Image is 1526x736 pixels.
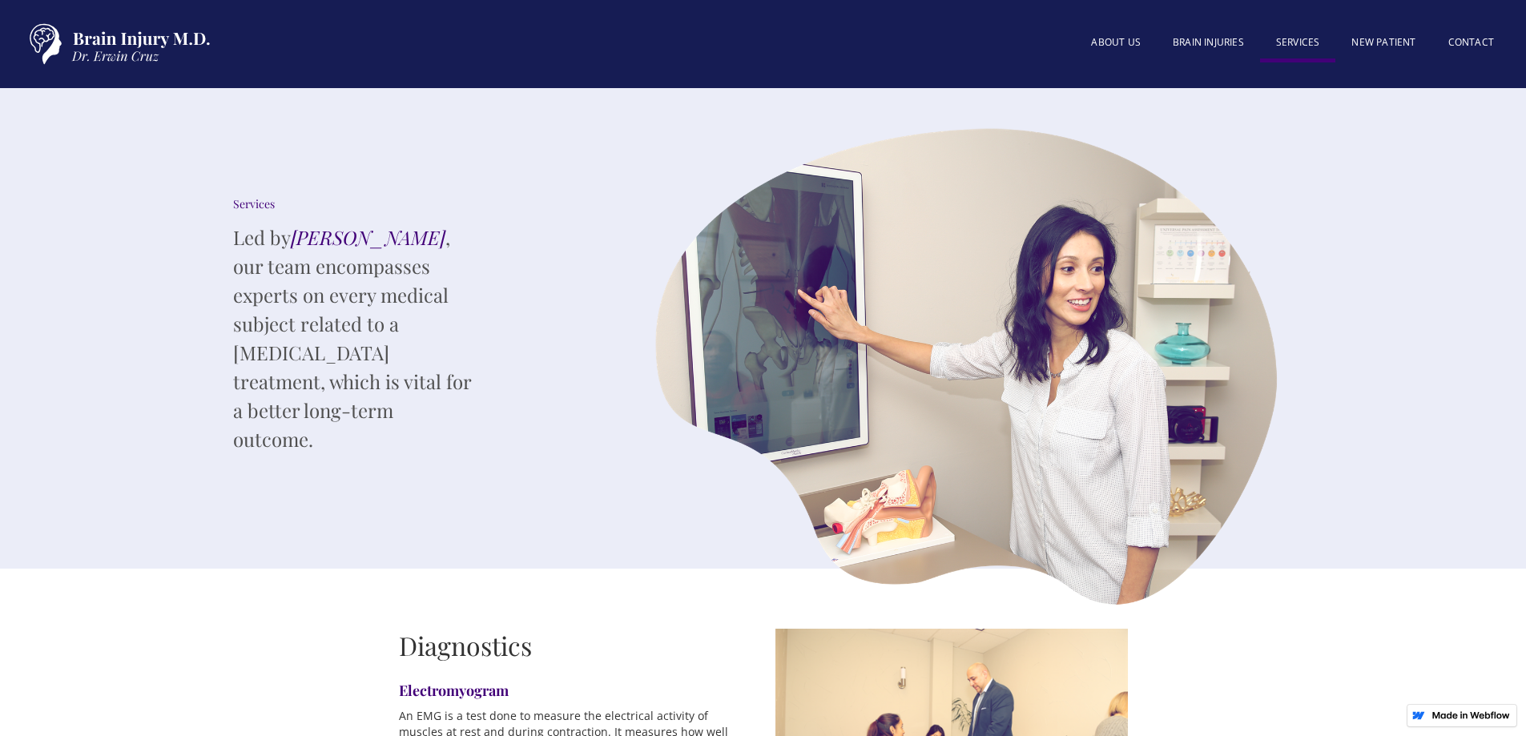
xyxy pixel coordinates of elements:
div: Services [233,196,473,212]
a: SERVICES [1260,26,1336,62]
a: Contact [1432,26,1510,58]
a: BRAIN INJURIES [1157,26,1260,58]
a: About US [1075,26,1157,58]
h4: Electromyogram [399,681,751,700]
p: Led by , our team encompasses experts on every medical subject related to a [MEDICAL_DATA] treatm... [233,223,473,453]
a: New patient [1335,26,1431,58]
em: [PERSON_NAME] [291,224,445,250]
img: Made in Webflow [1431,711,1510,719]
a: home [16,16,216,72]
h2: Diagnostics [399,629,751,662]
